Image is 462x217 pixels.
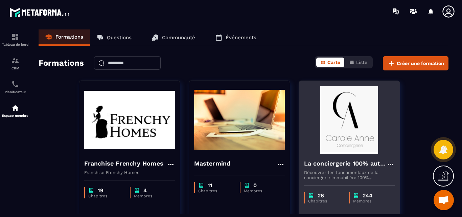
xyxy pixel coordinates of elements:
[353,192,359,199] img: chapter
[198,182,204,189] img: chapter
[327,60,340,65] span: Carte
[363,192,372,199] p: 244
[194,159,231,168] h4: Mastermind
[11,33,19,41] img: formation
[88,194,123,198] p: Chapitres
[308,192,314,199] img: chapter
[244,182,250,189] img: chapter
[84,159,164,168] h4: Franchise Frenchy Homes
[244,189,278,193] p: Membres
[345,58,371,67] button: Liste
[316,58,344,67] button: Carte
[162,35,195,41] p: Communauté
[2,43,29,46] p: Tableau de bord
[2,66,29,70] p: CRM
[2,28,29,51] a: formationformationTableau de bord
[145,29,202,46] a: Communauté
[383,56,448,70] button: Créer une formation
[39,56,84,70] h2: Formations
[308,199,343,203] p: Chapitres
[226,35,256,41] p: Événements
[39,29,90,46] a: Formations
[134,187,140,194] img: chapter
[397,60,444,67] span: Créer une formation
[55,34,83,40] p: Formations
[2,90,29,94] p: Planificateur
[9,6,70,18] img: logo
[11,80,19,88] img: scheduler
[2,75,29,99] a: schedulerschedulerPlanificateur
[353,199,388,203] p: Membres
[134,194,168,198] p: Membres
[209,29,263,46] a: Événements
[107,35,132,41] p: Questions
[2,51,29,75] a: formationformationCRM
[356,60,367,65] span: Liste
[2,114,29,117] p: Espace membre
[208,182,212,189] p: 11
[304,170,395,180] p: Découvrez les fondamentaux de la conciergerie immobilière 100% automatisée. Cette formation est c...
[90,29,138,46] a: Questions
[194,86,285,154] img: formation-background
[318,192,324,199] p: 26
[88,187,94,194] img: chapter
[84,170,175,175] p: Franchise Frenchy Homes
[11,57,19,65] img: formation
[198,189,233,193] p: Chapitres
[304,159,387,168] h4: La conciergerie 100% automatisée
[2,99,29,123] a: automationsautomationsEspace membre
[98,187,103,194] p: 19
[434,190,454,210] a: Ouvrir le chat
[84,86,175,154] img: formation-background
[253,182,257,189] p: 0
[304,86,395,154] img: formation-background
[143,187,147,194] p: 4
[11,104,19,112] img: automations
